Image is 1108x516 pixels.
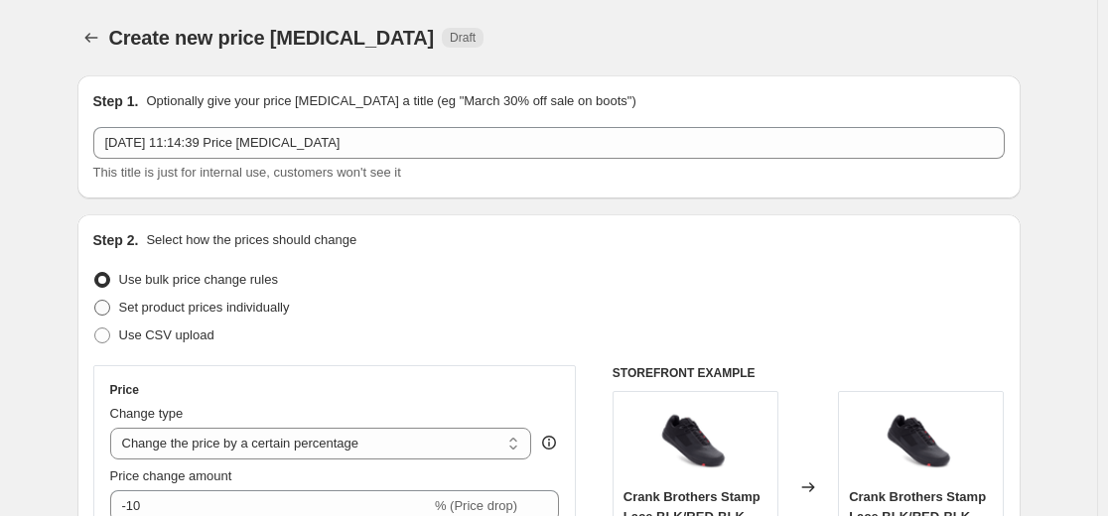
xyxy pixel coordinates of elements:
[435,498,517,513] span: % (Price drop)
[93,91,139,111] h2: Step 1.
[119,327,214,342] span: Use CSV upload
[882,402,961,481] img: X_11273_80x.png
[146,230,356,250] p: Select how the prices should change
[77,24,105,52] button: Price change jobs
[110,406,184,421] span: Change type
[146,91,635,111] p: Optionally give your price [MEDICAL_DATA] a title (eg "March 30% off sale on boots")
[109,27,435,49] span: Create new price [MEDICAL_DATA]
[93,127,1005,159] input: 30% off holiday sale
[655,402,735,481] img: X_11273_80x.png
[613,365,1005,381] h6: STOREFRONT EXAMPLE
[110,382,139,398] h3: Price
[110,468,232,483] span: Price change amount
[93,230,139,250] h2: Step 2.
[119,300,290,315] span: Set product prices individually
[93,165,401,180] span: This title is just for internal use, customers won't see it
[450,30,476,46] span: Draft
[119,272,278,287] span: Use bulk price change rules
[539,433,559,452] div: help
